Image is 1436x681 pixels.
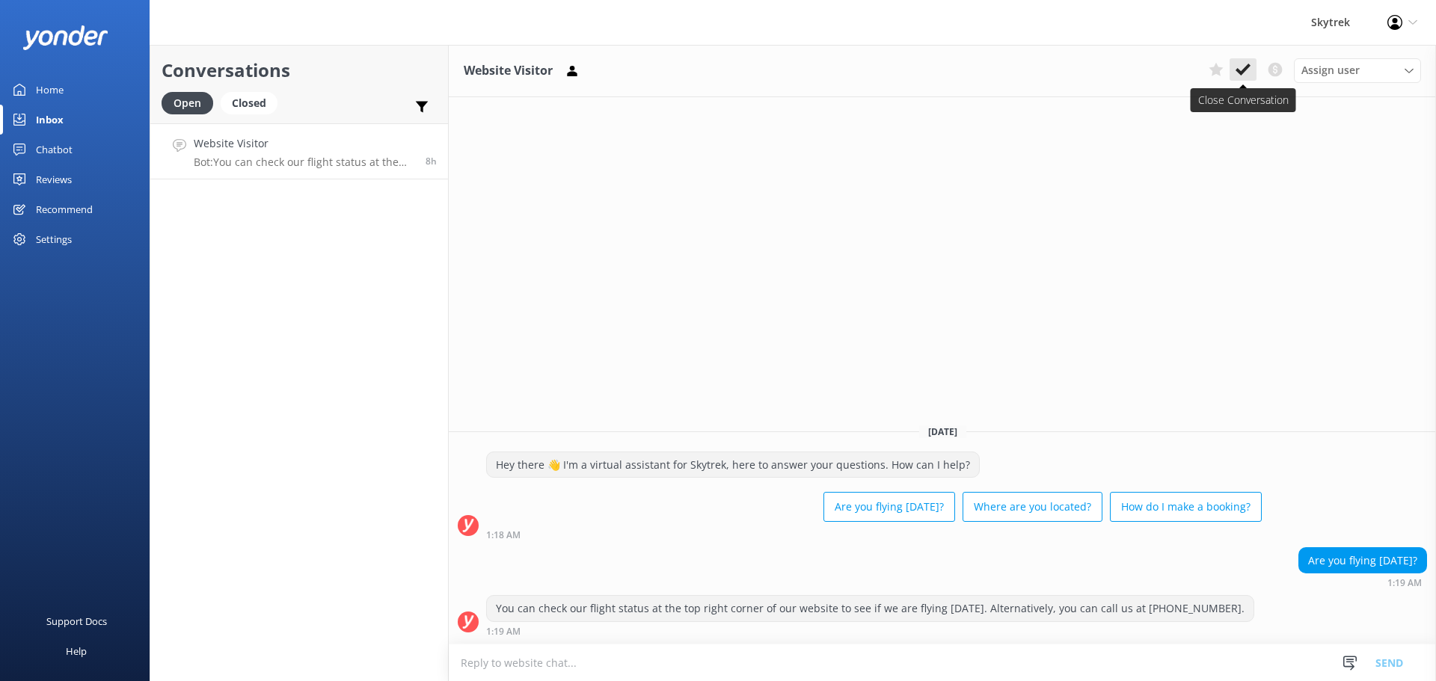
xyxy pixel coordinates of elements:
[194,135,414,152] h4: Website Visitor
[66,636,87,666] div: Help
[486,626,1254,636] div: Oct 06 2025 01:19am (UTC +13:00) Pacific/Auckland
[36,75,64,105] div: Home
[1294,58,1421,82] div: Assign User
[1110,492,1262,522] button: How do I make a booking?
[22,25,108,50] img: yonder-white-logo.png
[1299,548,1426,573] div: Are you flying [DATE]?
[46,606,107,636] div: Support Docs
[194,155,414,169] p: Bot: You can check our flight status at the top right corner of our website to see if we are flyi...
[162,56,437,84] h2: Conversations
[1301,62,1360,78] span: Assign user
[486,531,521,540] strong: 1:18 AM
[221,94,285,111] a: Closed
[823,492,955,522] button: Are you flying [DATE]?
[162,94,221,111] a: Open
[919,425,966,438] span: [DATE]
[487,452,979,478] div: Hey there 👋 I'm a virtual assistant for Skytrek, here to answer your questions. How can I help?
[487,596,1254,621] div: You can check our flight status at the top right corner of our website to see if we are flying [D...
[1387,579,1422,588] strong: 1:19 AM
[36,105,64,135] div: Inbox
[36,224,72,254] div: Settings
[36,135,73,164] div: Chatbot
[36,194,93,224] div: Recommend
[1298,577,1427,588] div: Oct 06 2025 01:19am (UTC +13:00) Pacific/Auckland
[150,123,448,179] a: Website VisitorBot:You can check our flight status at the top right corner of our website to see ...
[464,61,553,81] h3: Website Visitor
[963,492,1102,522] button: Where are you located?
[426,155,437,167] span: Oct 06 2025 01:19am (UTC +13:00) Pacific/Auckland
[162,92,213,114] div: Open
[221,92,277,114] div: Closed
[486,627,521,636] strong: 1:19 AM
[36,164,72,194] div: Reviews
[486,529,1262,540] div: Oct 06 2025 01:18am (UTC +13:00) Pacific/Auckland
